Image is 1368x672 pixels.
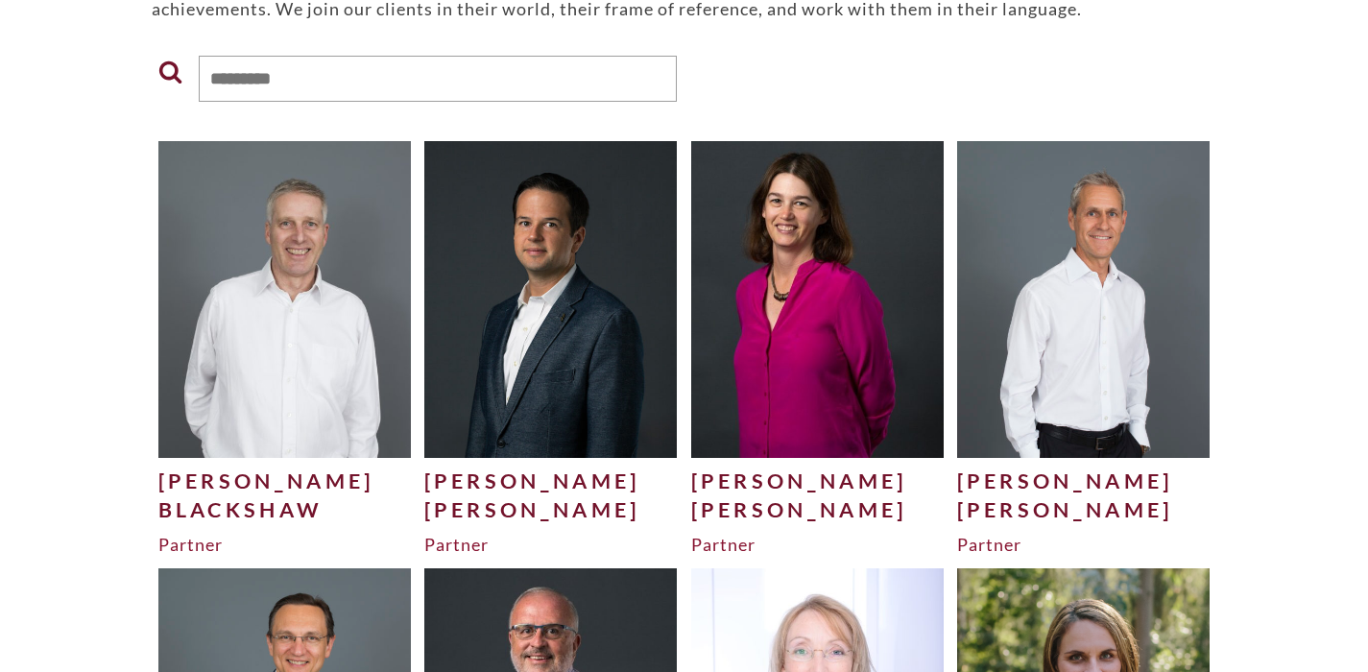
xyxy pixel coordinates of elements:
div: [PERSON_NAME] [158,467,412,495]
img: Julie-H-500x625.jpg [691,141,945,457]
div: [PERSON_NAME] [957,467,1211,495]
div: [PERSON_NAME] [691,467,945,495]
div: [PERSON_NAME] [424,495,678,524]
img: Dave-Blackshaw-for-website2-500x625.jpg [158,141,412,457]
a: [PERSON_NAME][PERSON_NAME]Partner [957,141,1211,556]
img: Craig-Mitchell-Website-500x625.jpg [957,141,1211,457]
a: [PERSON_NAME]BlackshawPartner [158,141,412,556]
div: [PERSON_NAME] [957,495,1211,524]
div: Partner [691,533,945,556]
div: [PERSON_NAME] [424,467,678,495]
img: Philipp-Ebert_edited-1-500x625.jpg [424,141,678,457]
a: [PERSON_NAME][PERSON_NAME]Partner [424,141,678,556]
div: Partner [957,533,1211,556]
div: [PERSON_NAME] [691,495,945,524]
div: Partner [158,533,412,556]
div: Partner [424,533,678,556]
a: [PERSON_NAME][PERSON_NAME]Partner [691,141,945,556]
div: Blackshaw [158,495,412,524]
